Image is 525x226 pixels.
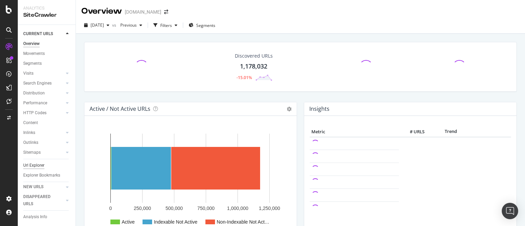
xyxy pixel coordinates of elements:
[151,20,180,31] button: Filters
[23,172,71,179] a: Explorer Bookmarks
[197,206,215,211] text: 750,000
[23,40,40,47] div: Overview
[426,127,475,137] th: Trend
[23,149,64,156] a: Sitemaps
[23,119,38,126] div: Content
[399,127,426,137] th: # URLS
[91,22,104,28] span: 2025 Aug. 24th
[23,109,46,117] div: HTTP Codes
[23,11,70,19] div: SiteCrawler
[259,206,280,211] text: 1,250,000
[310,127,399,137] th: Metric
[23,129,64,136] a: Inlinks
[125,9,161,15] div: [DOMAIN_NAME]
[23,162,71,169] a: Url Explorer
[23,30,53,37] div: CURRENT URLS
[23,183,64,191] a: NEW URLS
[23,162,44,169] div: Url Explorer
[109,206,112,211] text: 0
[309,104,329,114] h4: Insights
[23,193,58,208] div: DISAPPEARED URLS
[23,80,52,87] div: Search Engines
[81,5,122,17] div: Overview
[23,100,47,107] div: Performance
[23,109,64,117] a: HTTP Codes
[23,70,64,77] a: Visits
[23,172,60,179] div: Explorer Bookmarks
[240,62,267,71] div: 1,178,032
[23,60,71,67] a: Segments
[154,219,198,225] text: Indexable Not Active
[164,10,168,14] div: arrow-right-arrow-left
[23,40,71,47] a: Overview
[90,104,150,114] h4: Active / Not Active URLs
[23,90,45,97] div: Distribution
[227,206,248,211] text: 1,000,000
[23,70,33,77] div: Visits
[23,30,64,37] a: CURRENT URLS
[112,22,118,28] span: vs
[23,50,45,57] div: Movements
[23,213,71,221] a: Analysis Info
[118,20,145,31] button: Previous
[217,219,269,225] text: Non-Indexable Not Act…
[23,183,43,191] div: NEW URLS
[186,20,218,31] button: Segments
[81,20,112,31] button: [DATE]
[23,80,64,87] a: Search Engines
[23,5,70,11] div: Analytics
[235,52,273,59] div: Discovered URLs
[160,22,172,28] div: Filters
[23,193,64,208] a: DISAPPEARED URLS
[118,22,137,28] span: Previous
[23,119,71,126] a: Content
[287,107,292,111] i: Options
[23,100,64,107] a: Performance
[23,139,38,146] div: Outlinks
[23,90,64,97] a: Distribution
[23,139,64,146] a: Outlinks
[23,129,35,136] div: Inlinks
[23,149,41,156] div: Sitemaps
[23,213,47,221] div: Analysis Info
[237,75,252,80] div: -15.01%
[134,206,151,211] text: 250,000
[165,206,183,211] text: 500,000
[196,22,215,28] span: Segments
[502,203,518,219] div: Open Intercom Messenger
[122,219,135,225] text: Active
[23,60,42,67] div: Segments
[23,50,71,57] a: Movements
